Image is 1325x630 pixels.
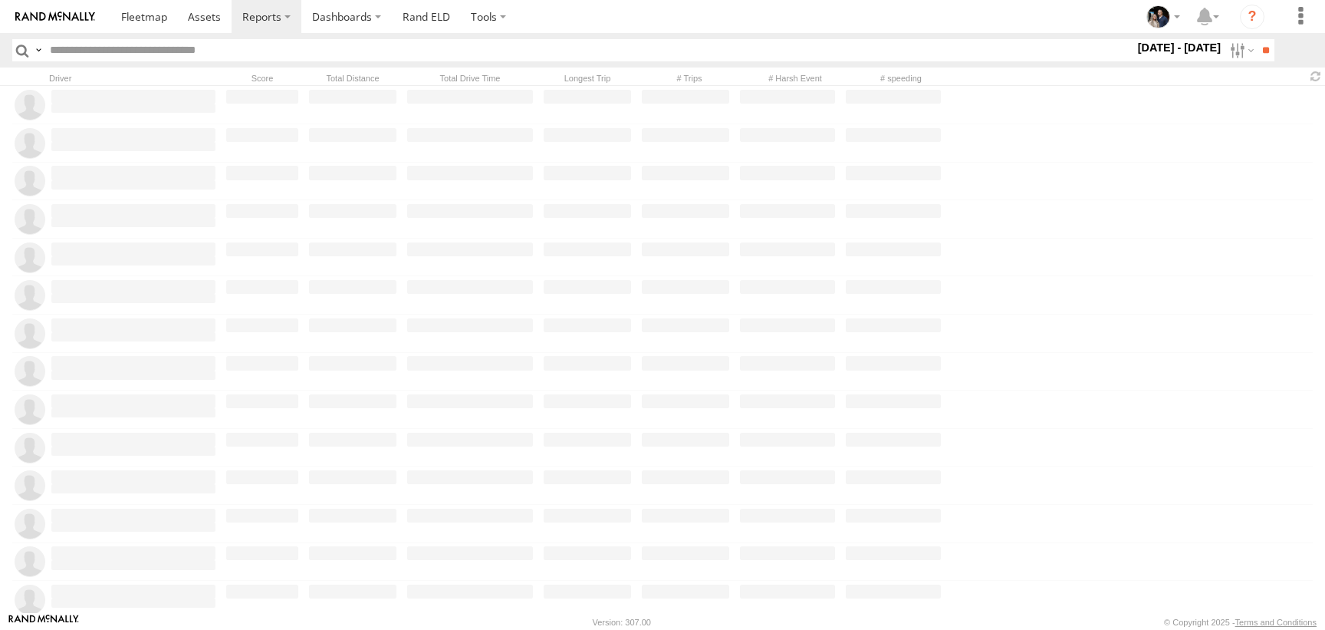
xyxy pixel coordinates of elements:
[224,73,301,84] div: Score
[1135,39,1225,56] label: [DATE] - [DATE]
[1235,618,1317,627] a: Terms and Conditions
[15,12,95,22] img: rand-logo.svg
[639,73,739,84] div: # Trips
[32,39,44,61] label: Search Query
[1141,5,1185,28] div: Lauren Jackson
[851,73,951,84] div: # speeding
[1224,39,1257,61] label: Search Filter Options
[49,73,218,84] div: Driver
[1307,69,1325,84] span: Refresh
[593,618,651,627] div: Version: 307.00
[8,615,79,630] a: Visit our Website
[405,73,535,84] div: Total Drive Time
[307,73,399,84] div: Total Distance
[1240,5,1264,29] i: ?
[541,73,633,84] div: Longest Trip
[745,73,845,84] div: # Harsh Event
[1164,618,1317,627] div: © Copyright 2025 -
